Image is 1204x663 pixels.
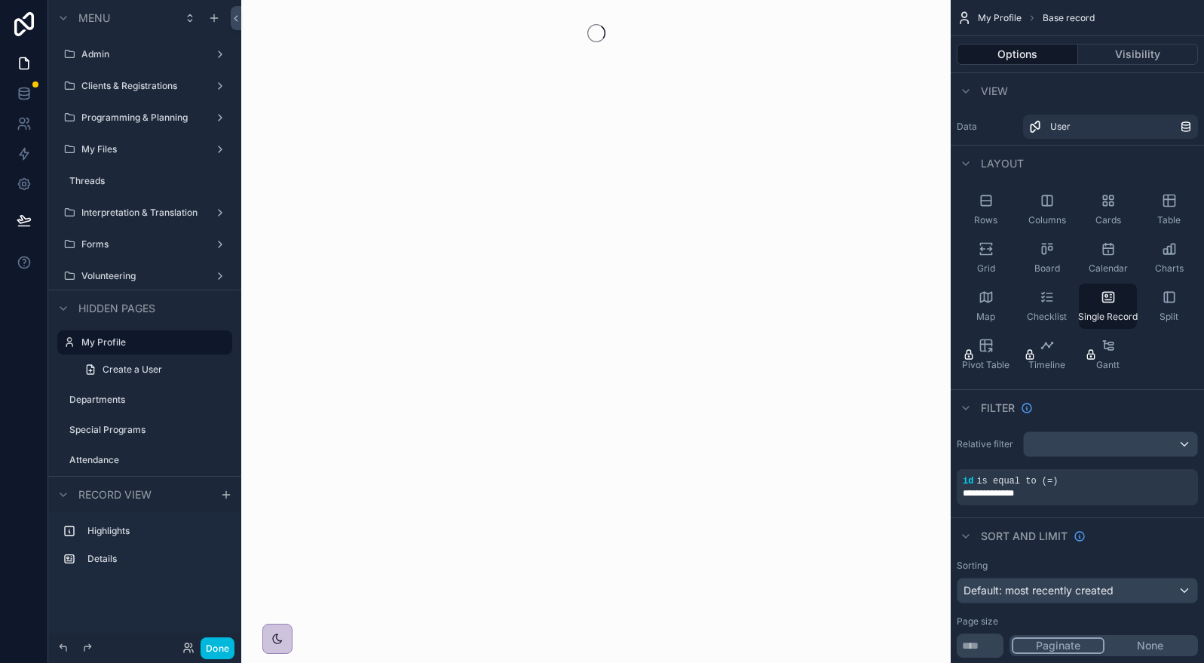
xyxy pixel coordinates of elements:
[1018,284,1076,329] button: Checklist
[978,12,1022,24] span: My Profile
[1089,262,1128,275] span: Calendar
[1140,235,1198,281] button: Charts
[78,11,110,26] span: Menu
[69,454,223,466] label: Attendance
[976,476,1058,487] span: is equal to (=)
[81,112,202,124] label: Programming & Planning
[81,270,202,282] label: Volunteering
[1027,311,1067,323] span: Checklist
[1028,214,1066,226] span: Columns
[1079,332,1137,377] button: Gantt
[69,175,223,187] label: Threads
[1043,12,1095,24] span: Base record
[957,578,1198,603] button: Default: most recently created
[981,84,1008,99] span: View
[81,80,202,92] label: Clients & Registrations
[81,238,202,250] label: Forms
[1018,332,1076,377] button: Timeline
[1155,262,1184,275] span: Charts
[963,476,973,487] span: id
[201,637,234,659] button: Done
[1096,359,1120,371] span: Gantt
[1160,311,1178,323] span: Split
[981,156,1024,171] span: Layout
[1034,262,1060,275] span: Board
[964,584,1114,597] span: Default: most recently created
[87,525,220,537] label: Highlights
[69,394,223,406] label: Departments
[1079,187,1137,232] button: Cards
[974,214,997,226] span: Rows
[957,121,1017,133] label: Data
[981,401,1015,416] span: Filter
[69,424,223,436] label: Special Programs
[1079,235,1137,281] button: Calendar
[1140,187,1198,232] button: Table
[1079,284,1137,329] button: Single Record
[957,332,1015,377] button: Pivot Table
[81,207,202,219] label: Interpretation & Translation
[48,512,241,586] div: scrollable content
[957,187,1015,232] button: Rows
[75,358,232,382] a: Create a User
[1018,235,1076,281] button: Board
[957,284,1015,329] button: Map
[1157,214,1181,226] span: Table
[81,48,202,60] label: Admin
[103,364,162,376] span: Create a User
[1095,214,1121,226] span: Cards
[957,44,1078,65] button: Options
[78,301,155,316] span: Hidden pages
[981,529,1068,544] span: Sort And Limit
[957,615,998,628] label: Page size
[1078,311,1138,323] span: Single Record
[1028,359,1065,371] span: Timeline
[962,359,1009,371] span: Pivot Table
[1012,637,1104,654] button: Paginate
[1078,44,1199,65] button: Visibility
[957,438,1017,450] label: Relative filter
[957,235,1015,281] button: Grid
[1104,637,1196,654] button: None
[87,553,220,565] label: Details
[78,487,152,502] span: Record view
[81,143,202,155] label: My Files
[1140,284,1198,329] button: Split
[977,262,995,275] span: Grid
[1018,187,1076,232] button: Columns
[1023,115,1198,139] a: User
[957,560,988,572] label: Sorting
[1050,121,1071,133] span: User
[976,311,995,323] span: Map
[81,336,223,348] label: My Profile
